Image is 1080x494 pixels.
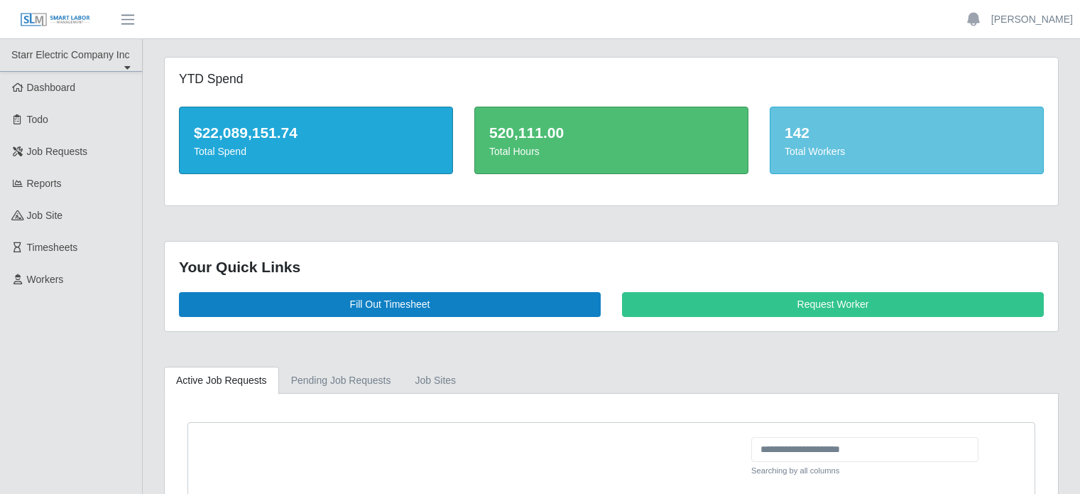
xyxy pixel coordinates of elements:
[194,122,438,144] div: $22,089,151.74
[489,122,733,144] div: 520,111.00
[622,292,1044,317] a: Request Worker
[164,367,279,394] a: Active Job Requests
[785,122,1029,144] div: 142
[489,144,733,159] div: Total Hours
[785,144,1029,159] div: Total Workers
[27,146,88,157] span: Job Requests
[751,465,978,477] small: Searching by all columns
[179,72,453,87] h5: YTD Spend
[179,256,1044,279] div: Your Quick Links
[27,178,62,189] span: Reports
[27,114,48,125] span: Todo
[194,144,438,159] div: Total Spend
[179,292,601,317] a: Fill Out Timesheet
[27,210,63,221] span: job site
[20,12,91,28] img: SLM Logo
[27,242,78,253] span: Timesheets
[27,82,76,93] span: Dashboard
[991,12,1073,27] a: [PERSON_NAME]
[403,367,469,394] a: job sites
[279,367,403,394] a: Pending Job Requests
[27,274,64,285] span: Workers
